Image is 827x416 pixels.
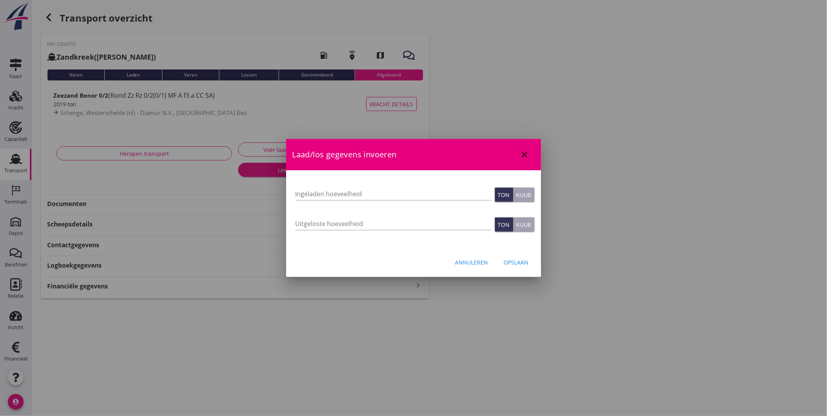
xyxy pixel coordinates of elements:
[495,217,513,232] button: Ton
[286,139,541,170] div: Laad/los gegevens invoeren
[498,255,535,269] button: Opslaan
[504,258,529,266] div: Opslaan
[520,150,529,159] i: close
[498,191,510,199] div: Ton
[513,217,535,232] button: Kuub
[449,255,495,269] button: Annuleren
[498,221,510,229] div: Ton
[455,258,488,266] div: Annuleren
[513,188,535,202] button: Kuub
[495,188,513,202] button: Ton
[517,221,531,229] div: Kuub
[296,188,492,200] input: Ingeladen hoeveelheid
[296,217,492,230] input: Uitgeloste hoeveelheid
[517,191,531,199] div: Kuub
